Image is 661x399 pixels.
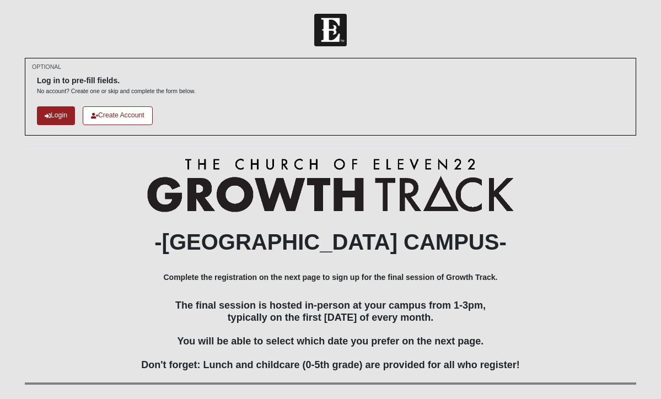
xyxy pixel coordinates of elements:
[37,87,196,95] p: No account? Create one or skip and complete the form below.
[37,76,196,85] h6: Log in to pre-fill fields.
[228,312,434,323] span: typically on the first [DATE] of every month.
[154,230,507,254] b: -[GEOGRAPHIC_DATA] CAMPUS-
[314,14,347,46] img: Church of Eleven22 Logo
[175,300,486,311] span: The final session is hosted in-person at your campus from 1-3pm,
[37,106,75,125] a: Login
[164,273,498,282] b: Complete the registration on the next page to sign up for the final session of Growth Track.
[178,336,484,347] span: You will be able to select which date you prefer on the next page.
[32,63,61,71] small: OPTIONAL
[147,158,514,212] img: Growth Track Logo
[83,106,153,125] a: Create Account
[141,359,519,370] span: Don't forget: Lunch and childcare (0-5th grade) are provided for all who register!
